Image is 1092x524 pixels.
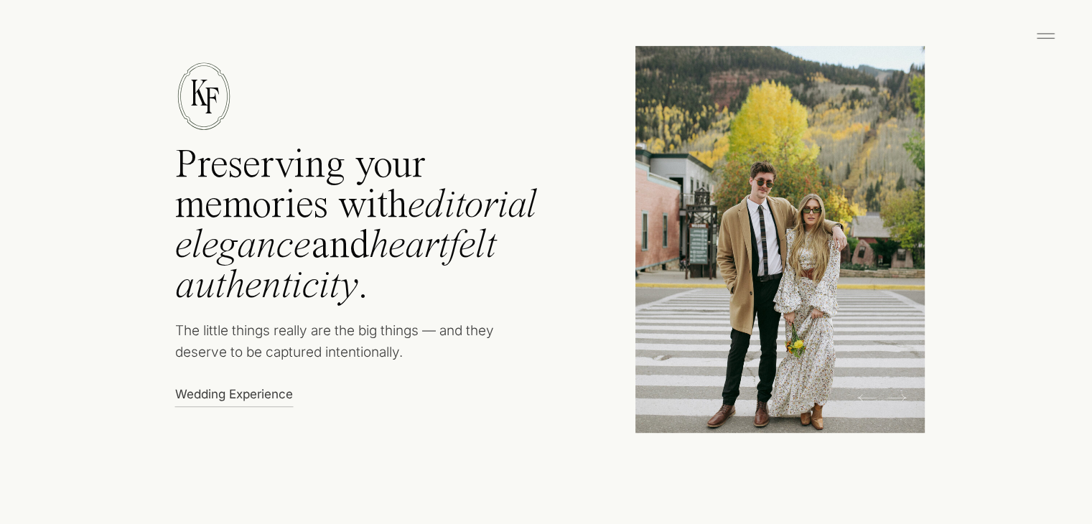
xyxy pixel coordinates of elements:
a: Wedding Experience [175,385,301,401]
a: F [192,83,232,119]
i: heartfelt authenticity [175,226,496,307]
h2: Preserving your memories with and . [175,146,577,317]
a: K [179,75,219,111]
i: editorial elegance [175,186,537,266]
p: The little things really are the big things — and they deserve to be captured intentionally. [175,320,521,371]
